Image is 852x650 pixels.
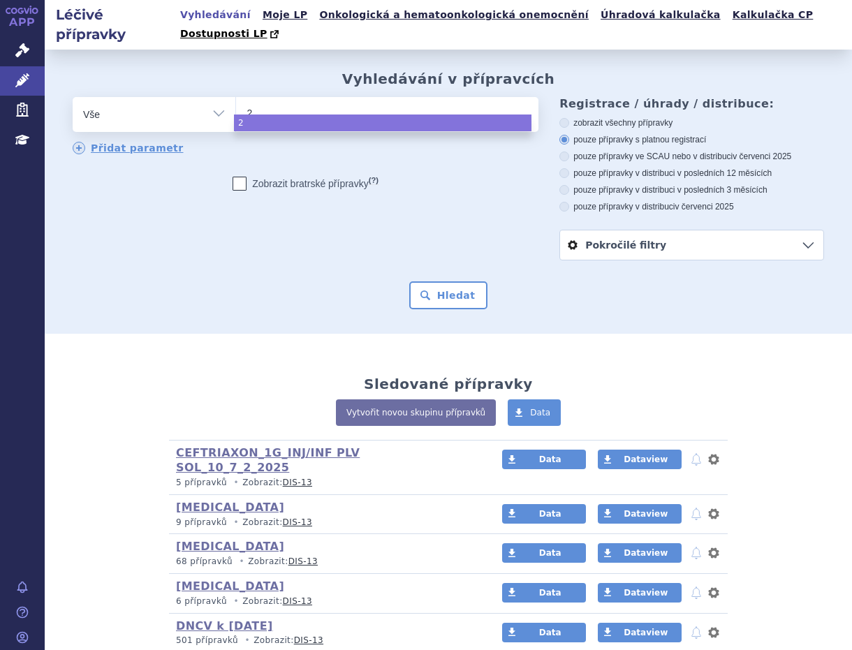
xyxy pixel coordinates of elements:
[288,556,318,566] a: DIS-13
[539,628,561,637] span: Data
[230,517,242,529] i: •
[180,28,267,39] span: Dostupnosti LP
[598,450,682,469] a: Dataview
[559,117,824,128] label: zobrazit všechny přípravky
[241,635,254,647] i: •
[559,168,824,179] label: pouze přípravky v distribuci v posledních 12 měsících
[502,543,586,563] a: Data
[596,6,725,24] a: Úhradová kalkulačka
[235,556,248,568] i: •
[624,509,668,519] span: Dataview
[176,556,233,566] span: 68 přípravků
[707,545,721,561] button: nastavení
[675,202,734,212] span: v červenci 2025
[364,376,533,392] h2: Sledované přípravky
[559,97,824,110] h3: Registrace / úhrady / distribuce:
[176,517,227,527] span: 9 přípravků
[176,635,476,647] p: Zobrazit:
[530,408,550,418] span: Data
[502,504,586,524] a: Data
[45,5,176,44] h2: Léčivé přípravky
[539,455,561,464] span: Data
[176,446,360,474] a: CEFTRIAXON_1G_INJ/INF PLV SOL_10_7_2_2025
[502,583,586,603] a: Data
[559,134,824,145] label: pouze přípravky s platnou registrací
[598,504,682,524] a: Dataview
[624,455,668,464] span: Dataview
[176,579,284,593] a: [MEDICAL_DATA]
[258,6,311,24] a: Moje LP
[502,623,586,642] a: Data
[539,509,561,519] span: Data
[689,545,703,561] button: notifikace
[707,451,721,468] button: nastavení
[283,596,312,606] a: DIS-13
[369,176,379,185] abbr: (?)
[233,177,379,191] label: Zobrazit bratrské přípravky
[559,151,824,162] label: pouze přípravky ve SCAU nebo v distribuci
[176,540,284,553] a: [MEDICAL_DATA]
[176,619,273,633] a: DNCV k [DATE]
[624,588,668,598] span: Dataview
[728,6,818,24] a: Kalkulačka CP
[73,142,184,154] a: Přidat parametr
[336,399,496,426] a: Vytvořit novou skupinu přípravků
[409,281,488,309] button: Hledat
[176,6,255,24] a: Vyhledávání
[230,477,242,489] i: •
[598,623,682,642] a: Dataview
[230,596,242,607] i: •
[707,584,721,601] button: nastavení
[176,556,476,568] p: Zobrazit:
[539,548,561,558] span: Data
[315,6,593,24] a: Onkologická a hematoonkologická onemocnění
[598,543,682,563] a: Dataview
[283,517,312,527] a: DIS-13
[502,450,586,469] a: Data
[508,399,561,426] a: Data
[283,478,312,487] a: DIS-13
[559,184,824,195] label: pouze přípravky v distribuci v posledních 3 měsících
[624,548,668,558] span: Dataview
[176,596,476,607] p: Zobrazit:
[707,624,721,641] button: nastavení
[176,478,227,487] span: 5 přípravků
[733,152,791,161] span: v červenci 2025
[176,501,284,514] a: [MEDICAL_DATA]
[689,451,703,468] button: notifikace
[342,71,555,87] h2: Vyhledávání v přípravcích
[560,230,823,260] a: Pokročilé filtry
[176,635,238,645] span: 501 přípravků
[689,584,703,601] button: notifikace
[559,201,824,212] label: pouze přípravky v distribuci
[176,24,286,44] a: Dostupnosti LP
[176,596,227,606] span: 6 přípravků
[707,505,721,522] button: nastavení
[624,628,668,637] span: Dataview
[294,635,323,645] a: DIS-13
[176,477,476,489] p: Zobrazit:
[234,115,531,131] li: 2
[689,505,703,522] button: notifikace
[539,588,561,598] span: Data
[176,517,476,529] p: Zobrazit:
[598,583,682,603] a: Dataview
[689,624,703,641] button: notifikace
